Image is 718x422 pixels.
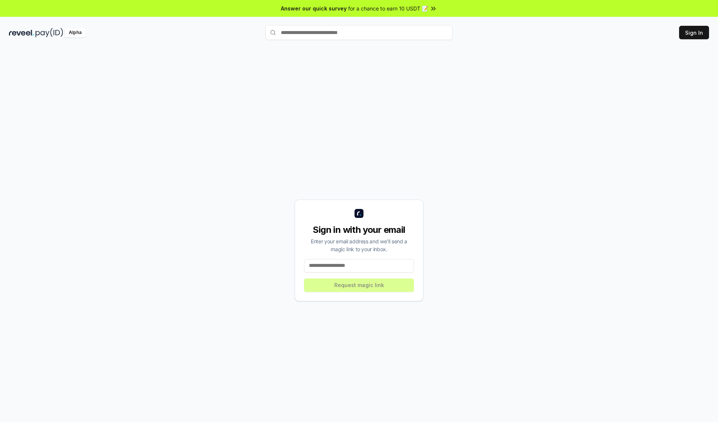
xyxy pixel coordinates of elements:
span: Answer our quick survey [281,4,347,12]
button: Sign In [679,26,709,39]
img: reveel_dark [9,28,34,37]
span: for a chance to earn 10 USDT 📝 [348,4,428,12]
div: Alpha [65,28,86,37]
div: Enter your email address and we’ll send a magic link to your inbox. [304,237,414,253]
img: logo_small [355,209,363,218]
div: Sign in with your email [304,224,414,236]
img: pay_id [36,28,63,37]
